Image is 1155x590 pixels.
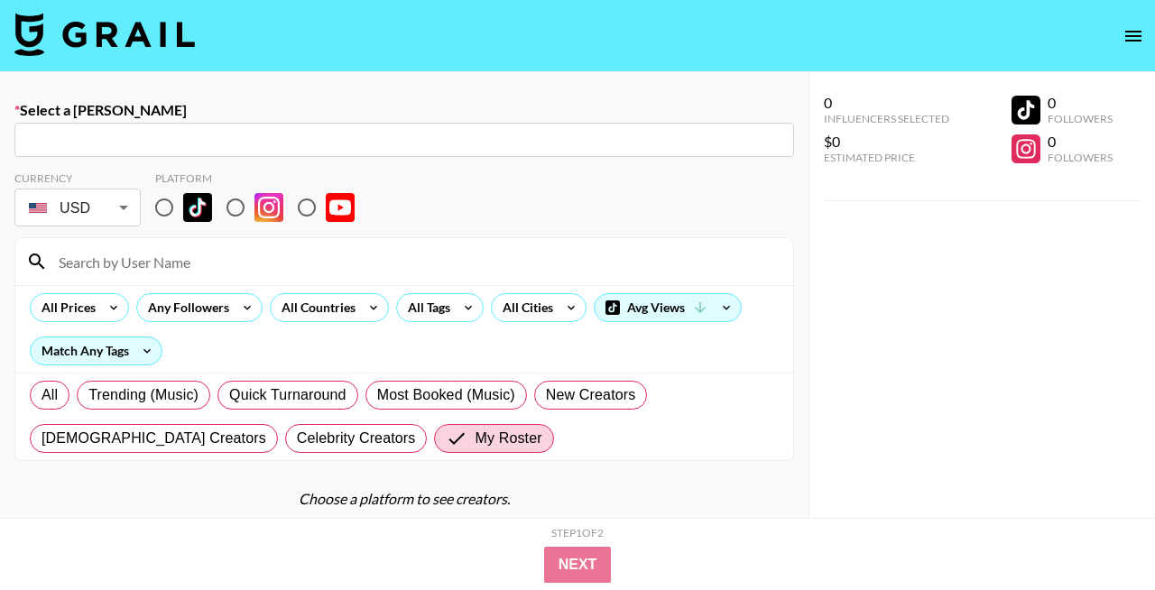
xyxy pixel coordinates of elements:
div: 0 [824,94,949,112]
div: Step 1 of 2 [551,526,604,539]
div: 0 [1048,133,1113,151]
span: My Roster [475,428,541,449]
div: $0 [824,133,949,151]
span: Quick Turnaround [229,384,346,406]
div: Any Followers [137,294,233,321]
img: Grail Talent [14,13,195,56]
input: Search by User Name [48,247,782,276]
div: Platform [155,171,369,185]
div: Estimated Price [824,151,949,164]
div: Match Any Tags [31,337,162,364]
div: Currency [14,171,141,185]
span: Celebrity Creators [297,428,416,449]
span: Most Booked (Music) [377,384,515,406]
label: Select a [PERSON_NAME] [14,101,794,119]
div: Avg Views [595,294,741,321]
button: open drawer [1115,18,1151,54]
div: All Cities [492,294,557,321]
div: 0 [1048,94,1113,112]
div: All Countries [271,294,359,321]
div: Followers [1048,112,1113,125]
div: Influencers Selected [824,112,949,125]
div: Followers [1048,151,1113,164]
img: Instagram [254,193,283,222]
span: All [42,384,58,406]
span: Trending (Music) [88,384,199,406]
div: USD [18,192,137,224]
div: All Prices [31,294,99,321]
img: YouTube [326,193,355,222]
div: Choose a platform to see creators. [14,490,794,508]
button: Next [544,547,612,583]
span: New Creators [546,384,636,406]
span: [DEMOGRAPHIC_DATA] Creators [42,428,266,449]
img: TikTok [183,193,212,222]
div: All Tags [397,294,454,321]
